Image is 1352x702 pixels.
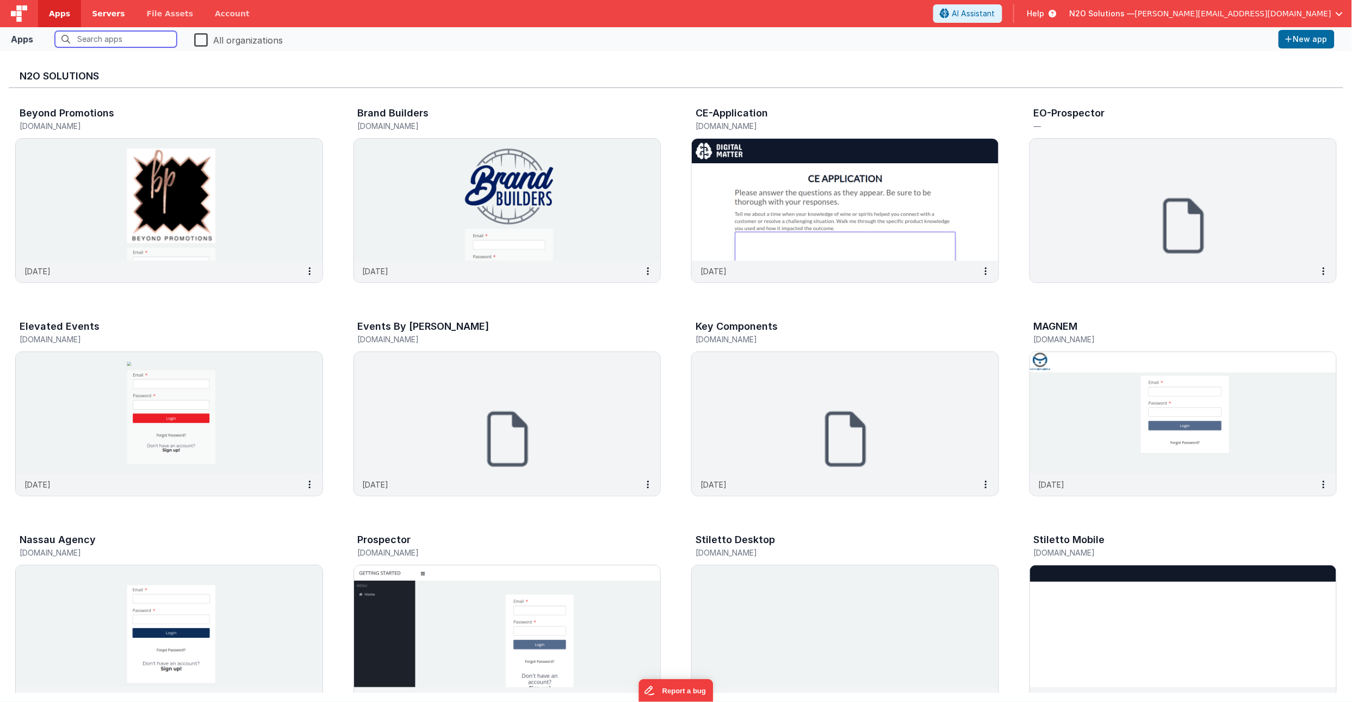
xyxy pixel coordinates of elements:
p: [DATE] [363,479,389,490]
span: N2O Solutions — [1070,8,1135,19]
span: AI Assistant [952,8,995,19]
h5: [DOMAIN_NAME] [358,122,634,130]
h3: Beyond Promotions [20,108,114,119]
h5: [DOMAIN_NAME] [1034,335,1310,343]
h3: EO-Prospector [1034,108,1105,119]
p: [DATE] [363,266,389,277]
h3: Nassau Agency [20,534,96,545]
h3: MAGNEM [1034,321,1078,332]
span: [PERSON_NAME][EMAIL_ADDRESS][DOMAIN_NAME] [1135,8,1331,19]
div: Apps [11,33,33,46]
span: Servers [92,8,125,19]
p: [DATE] [700,266,727,277]
h3: Elevated Events [20,321,100,332]
h3: Stiletto Desktop [696,534,775,545]
button: AI Assistant [933,4,1002,23]
button: N2O Solutions — [PERSON_NAME][EMAIL_ADDRESS][DOMAIN_NAME] [1070,8,1343,19]
h5: [DOMAIN_NAME] [1034,549,1310,557]
span: Help [1027,8,1045,19]
h5: [DOMAIN_NAME] [20,122,296,130]
h5: [DOMAIN_NAME] [20,549,296,557]
h3: N2O Solutions [20,71,1332,82]
h5: [DOMAIN_NAME] [358,549,634,557]
p: [DATE] [24,479,51,490]
label: All organizations [194,32,283,47]
h3: Key Components [696,321,778,332]
h3: Brand Builders [358,108,429,119]
span: Apps [49,8,70,19]
h3: CE-Application [696,108,768,119]
h3: Events By [PERSON_NAME] [358,321,489,332]
p: [DATE] [1039,479,1065,490]
h5: [DOMAIN_NAME] [696,549,972,557]
span: File Assets [147,8,194,19]
h5: [DOMAIN_NAME] [358,335,634,343]
h5: — [1034,122,1310,130]
button: New app [1279,30,1335,48]
h5: [DOMAIN_NAME] [696,335,972,343]
iframe: Marker.io feedback button [639,679,714,702]
h3: Stiletto Mobile [1034,534,1105,545]
p: [DATE] [700,479,727,490]
input: Search apps [55,31,177,47]
h3: Prospector [358,534,411,545]
p: [DATE] [24,266,51,277]
h5: [DOMAIN_NAME] [20,335,296,343]
h5: [DOMAIN_NAME] [696,122,972,130]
